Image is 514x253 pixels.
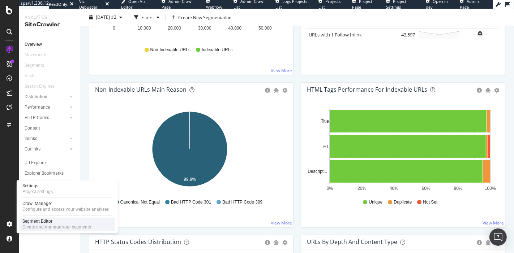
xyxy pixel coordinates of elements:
[20,182,115,195] a: SettingsProject settings
[22,224,91,230] div: Create and manage your segments
[25,145,40,153] div: Outlinks
[324,144,329,149] text: H1
[477,88,482,93] div: circle-info
[388,29,417,41] td: 43,597
[25,114,68,122] a: HTTP Codes
[202,47,232,53] span: Indexable URLs
[271,220,292,226] a: View More
[25,145,68,153] a: Outlinks
[307,86,427,93] div: HTML Tags Performance for Indexable URLs
[25,135,37,143] div: Inlinks
[25,83,62,90] a: Search Engines
[369,199,382,205] span: Unique
[150,47,190,53] span: Non-Indexable URLs
[171,199,211,205] span: Bad HTTP Code 301
[274,240,279,245] div: bug
[206,4,222,10] span: Webflow
[22,189,53,195] div: Project settings
[113,26,115,31] text: 0
[25,135,68,143] a: Inlinks
[25,159,75,167] a: Url Explorer
[25,170,75,177] a: Explorer Bookmarks
[483,220,504,226] a: View More
[394,199,412,205] span: Duplicate
[22,218,91,224] div: Segment Editor
[25,62,51,69] a: Segments
[271,67,292,74] a: View More
[25,62,44,69] div: Segments
[222,199,262,205] span: Bad HTTP Code 309
[454,186,463,191] text: 80%
[25,14,74,21] div: Analytics
[20,218,115,231] a: Segment EditorCreate and manage your segments
[265,240,270,245] div: circle-info
[95,109,284,192] svg: A chart.
[25,114,49,122] div: HTTP Codes
[494,88,499,93] div: gear
[178,14,231,20] span: Create New Segmentation
[25,93,68,101] a: Distribution
[265,88,270,93] div: circle-info
[25,72,43,80] a: Visits
[141,14,154,20] div: Filters
[131,12,162,23] button: Filters
[258,26,272,31] text: 50,000
[477,240,482,245] div: circle-info
[198,26,211,31] text: 30,000
[25,125,40,132] div: Content
[138,26,151,31] text: 10,000
[184,177,196,182] text: 99.9%
[485,240,491,245] div: bug
[22,201,109,206] div: Crawl Manager
[307,238,397,245] div: URLs by Depth and Content Type
[96,14,116,20] span: 2025 Aug. 4th #2
[20,200,115,213] a: Crawl ManagerConfigure and access your website analyses
[489,228,507,246] div: Open Intercom Messenger
[307,109,496,192] svg: A chart.
[357,186,366,191] text: 20%
[95,238,181,245] div: HTTP Status Codes Distribution
[485,186,496,191] text: 100%
[228,26,242,31] text: 40,000
[308,169,329,174] text: Descripti…
[25,104,50,111] div: Performance
[25,51,47,59] div: Movements
[22,206,109,212] div: Configure and access your website analyses
[25,93,47,101] div: Distribution
[282,240,287,245] div: gear
[309,31,362,38] a: URLs with 1 Follow Inlink
[25,83,55,90] div: Search Engines
[168,26,181,31] text: 20,000
[478,31,483,36] div: bell-plus
[25,170,64,177] div: Explorer Bookmarks
[390,186,398,191] text: 40%
[25,51,55,59] a: Movements
[86,12,125,23] button: [DATE] #2
[95,86,187,93] div: Non-Indexable URLs Main Reason
[25,104,68,111] a: Performance
[25,159,47,167] div: Url Explorer
[423,199,438,205] span: Not Set
[25,41,75,48] a: Overview
[274,88,279,93] div: bug
[25,125,75,132] a: Content
[168,12,234,23] button: Create New Segmentation
[282,88,287,93] div: gear
[25,41,42,48] div: Overview
[422,186,431,191] text: 60%
[327,186,333,191] text: 0%
[22,183,53,189] div: Settings
[25,72,35,80] div: Visits
[25,21,74,29] div: SiteCrawler
[485,88,491,93] div: bug
[321,119,329,124] text: Title
[49,1,68,7] div: ReadOnly:
[120,199,160,205] span: Canonical Not Equal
